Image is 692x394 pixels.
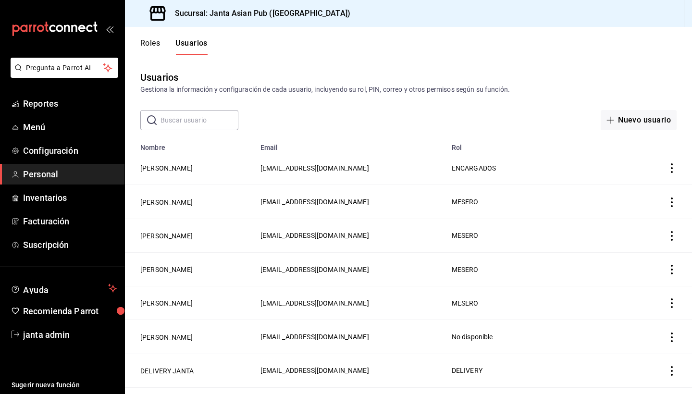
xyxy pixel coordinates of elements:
[260,232,369,239] span: [EMAIL_ADDRESS][DOMAIN_NAME]
[140,163,193,173] button: [PERSON_NAME]
[667,231,677,241] button: actions
[23,328,117,341] span: janta admin
[23,191,117,204] span: Inventarios
[667,197,677,207] button: actions
[26,63,103,73] span: Pregunta a Parrot AI
[23,305,117,318] span: Recomienda Parrot
[140,70,178,85] div: Usuarios
[23,238,117,251] span: Suscripción
[260,367,369,374] span: [EMAIL_ADDRESS][DOMAIN_NAME]
[452,266,479,273] span: MESERO
[601,110,677,130] button: Nuevo usuario
[446,138,637,151] th: Rol
[23,144,117,157] span: Configuración
[7,70,118,80] a: Pregunta a Parrot AI
[167,8,350,19] h3: Sucursal: Janta Asian Pub ([GEOGRAPHIC_DATA])
[667,332,677,342] button: actions
[260,266,369,273] span: [EMAIL_ADDRESS][DOMAIN_NAME]
[11,58,118,78] button: Pregunta a Parrot AI
[140,231,193,241] button: [PERSON_NAME]
[23,215,117,228] span: Facturación
[23,168,117,181] span: Personal
[106,25,113,33] button: open_drawer_menu
[140,298,193,308] button: [PERSON_NAME]
[140,332,193,342] button: [PERSON_NAME]
[23,97,117,110] span: Reportes
[23,283,104,294] span: Ayuda
[255,138,446,151] th: Email
[260,164,369,172] span: [EMAIL_ADDRESS][DOMAIN_NAME]
[23,121,117,134] span: Menú
[452,299,479,307] span: MESERO
[452,232,479,239] span: MESERO
[161,111,238,130] input: Buscar usuario
[452,367,482,374] span: DELIVERY
[446,320,637,354] td: No disponible
[140,38,160,55] button: Roles
[140,38,208,55] div: navigation tabs
[140,265,193,274] button: [PERSON_NAME]
[260,333,369,341] span: [EMAIL_ADDRESS][DOMAIN_NAME]
[140,197,193,207] button: [PERSON_NAME]
[667,163,677,173] button: actions
[260,299,369,307] span: [EMAIL_ADDRESS][DOMAIN_NAME]
[667,366,677,376] button: actions
[452,198,479,206] span: MESERO
[667,298,677,308] button: actions
[140,85,677,95] div: Gestiona la información y configuración de cada usuario, incluyendo su rol, PIN, correo y otros p...
[12,380,117,390] span: Sugerir nueva función
[260,198,369,206] span: [EMAIL_ADDRESS][DOMAIN_NAME]
[125,138,255,151] th: Nombre
[452,164,496,172] span: ENCARGADOS
[667,265,677,274] button: actions
[175,38,208,55] button: Usuarios
[140,366,194,376] button: DELIVERY JANTA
